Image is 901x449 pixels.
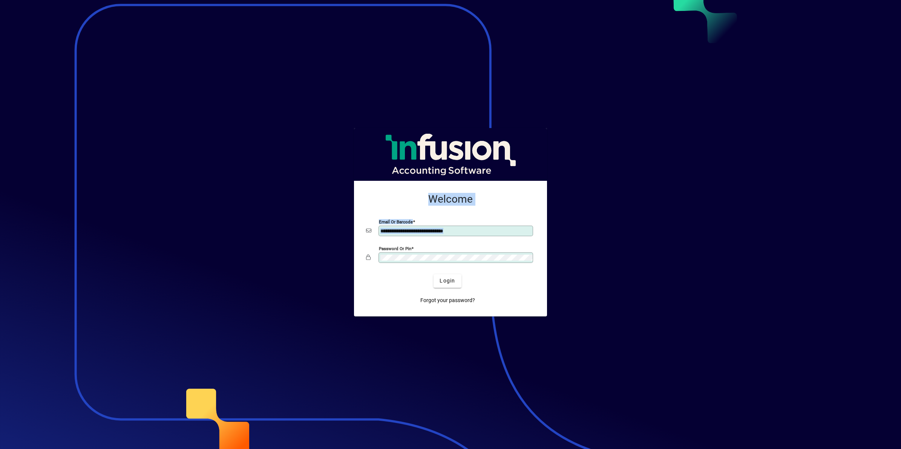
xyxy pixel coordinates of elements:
[379,219,413,224] mat-label: Email or Barcode
[379,246,411,251] mat-label: Password or Pin
[440,277,455,285] span: Login
[420,296,475,304] span: Forgot your password?
[434,274,461,288] button: Login
[417,294,478,307] a: Forgot your password?
[366,193,535,206] h2: Welcome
